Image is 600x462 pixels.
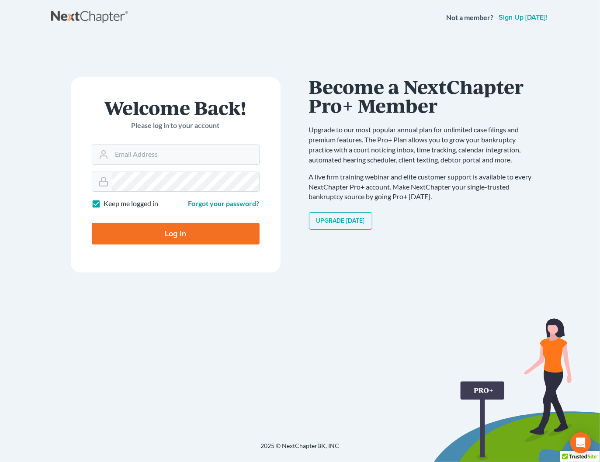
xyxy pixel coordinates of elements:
[309,125,541,165] p: Upgrade to our most popular annual plan for unlimited case filings and premium features. The Pro+...
[309,172,541,202] p: A live firm training webinar and elite customer support is available to every NextChapter Pro+ ac...
[92,223,260,245] input: Log In
[497,14,549,21] a: Sign up [DATE]!
[112,145,259,164] input: Email Address
[51,441,549,457] div: 2025 © NextChapterBK, INC
[92,98,260,117] h1: Welcome Back!
[104,199,159,209] label: Keep me logged in
[92,121,260,131] p: Please log in to your account
[309,77,541,114] h1: Become a NextChapter Pro+ Member
[188,199,260,207] a: Forgot your password?
[309,212,372,230] a: Upgrade [DATE]
[447,13,494,23] strong: Not a member?
[570,432,591,453] div: Open Intercom Messenger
